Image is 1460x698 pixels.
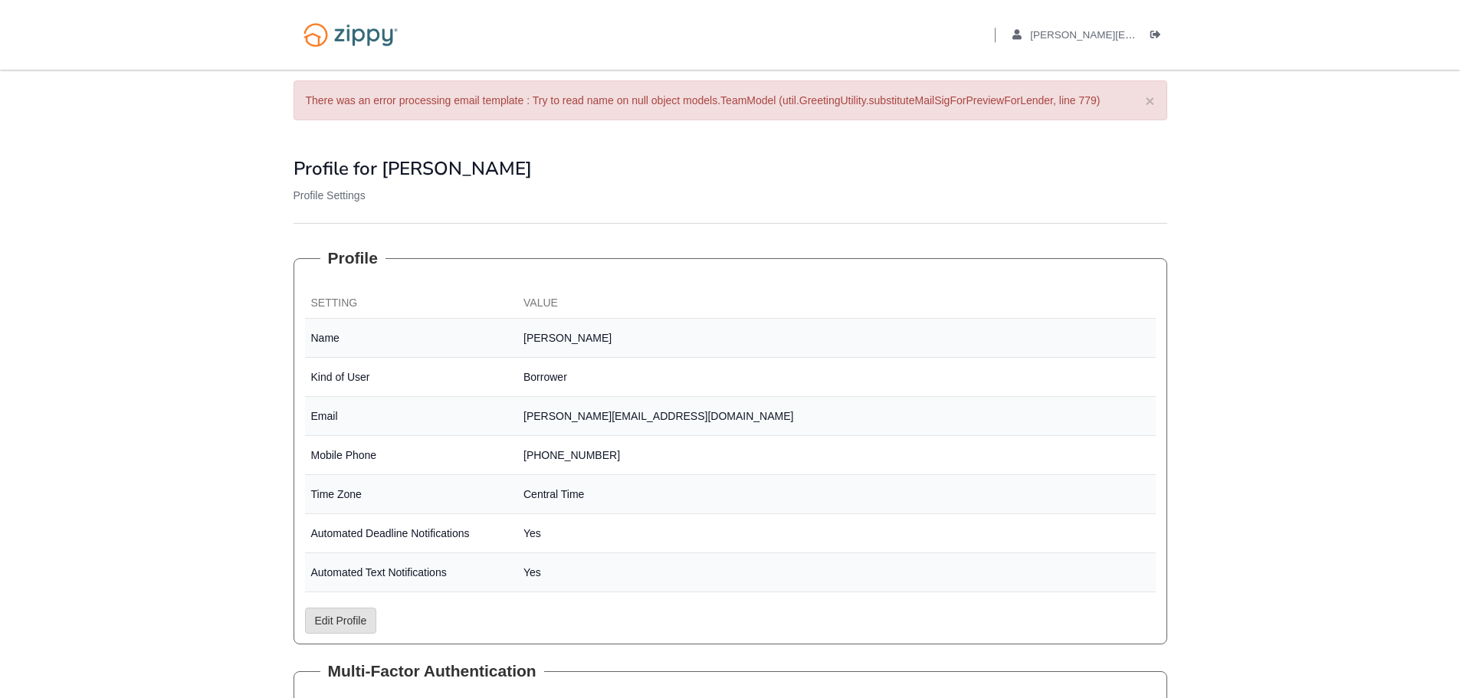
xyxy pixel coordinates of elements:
td: [PERSON_NAME] [517,319,1156,358]
span: a.sheerin@me.com [1030,29,1291,41]
legend: Multi-Factor Authentication [320,660,544,683]
td: Kind of User [305,358,518,397]
td: [PERSON_NAME][EMAIL_ADDRESS][DOMAIN_NAME] [517,397,1156,436]
td: Central Time [517,475,1156,514]
a: Edit Profile [305,608,377,634]
td: Email [305,397,518,436]
button: × [1145,93,1154,109]
h1: Profile for [PERSON_NAME] [294,159,1167,179]
legend: Profile [320,247,386,270]
td: Automated Text Notifications [305,553,518,592]
td: Yes [517,514,1156,553]
div: There was an error processing email template : Try to read name on null object models.TeamModel (... [294,80,1167,120]
td: [PHONE_NUMBER] [517,436,1156,475]
td: Borrower [517,358,1156,397]
td: Mobile Phone [305,436,518,475]
a: Log out [1150,29,1167,44]
p: Profile Settings [294,188,1167,203]
img: Logo [294,15,408,54]
td: Yes [517,553,1156,592]
td: Automated Deadline Notifications [305,514,518,553]
td: Name [305,319,518,358]
th: Setting [305,289,518,319]
th: Value [517,289,1156,319]
a: edit profile [1012,29,1291,44]
td: Time Zone [305,475,518,514]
